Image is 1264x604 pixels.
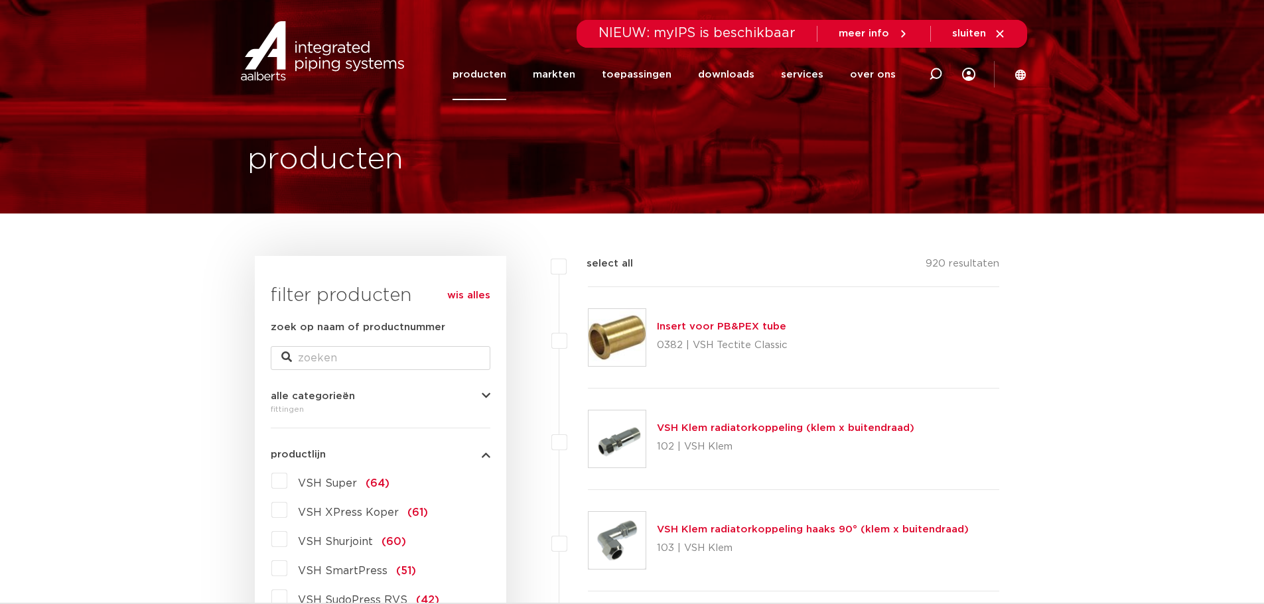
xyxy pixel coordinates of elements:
p: 920 resultaten [926,256,999,276]
input: zoeken [271,346,490,370]
span: productlijn [271,450,326,459]
a: downloads [698,49,754,100]
h1: producten [247,139,403,181]
a: over ons [850,49,896,100]
a: sluiten [952,28,1006,40]
label: zoek op naam of productnummer [271,320,445,335]
img: Thumbnail for Insert voor PB&PEX tube [589,309,646,366]
span: VSH SmartPress [298,566,387,576]
span: NIEUW: myIPS is beschikbaar [598,27,796,40]
p: 102 | VSH Klem [657,436,914,457]
button: alle categorieën [271,391,490,401]
p: 103 | VSH Klem [657,538,969,559]
img: Thumbnail for VSH Klem radiatorkoppeling (klem x buitendraad) [589,410,646,467]
a: meer info [839,28,909,40]
button: productlijn [271,450,490,459]
span: meer info [839,29,889,38]
a: toepassingen [602,49,671,100]
span: VSH Shurjoint [298,536,373,547]
span: (61) [407,507,428,518]
span: VSH XPress Koper [298,507,399,518]
a: wis alles [447,288,490,304]
a: VSH Klem radiatorkoppeling haaks 90° (klem x buitendraad) [657,524,969,534]
a: markten [533,49,575,100]
span: (64) [366,478,389,489]
span: (51) [396,566,416,576]
p: 0382 | VSH Tectite Classic [657,335,788,356]
h3: filter producten [271,282,490,309]
a: producten [453,49,506,100]
nav: Menu [453,49,896,100]
label: select all [567,256,633,272]
a: services [781,49,823,100]
a: Insert voor PB&PEX tube [657,322,786,332]
span: (60) [382,536,406,547]
span: sluiten [952,29,986,38]
span: alle categorieën [271,391,355,401]
div: fittingen [271,401,490,417]
span: VSH Super [298,478,357,489]
img: Thumbnail for VSH Klem radiatorkoppeling haaks 90° (klem x buitendraad) [589,512,646,569]
a: VSH Klem radiatorkoppeling (klem x buitendraad) [657,423,914,433]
